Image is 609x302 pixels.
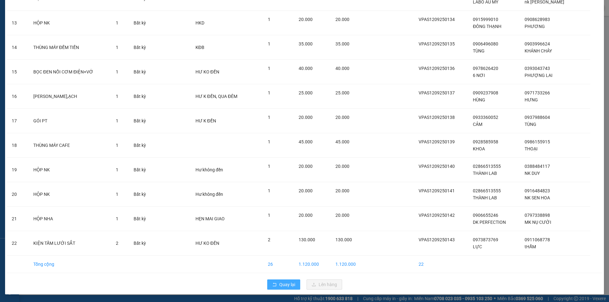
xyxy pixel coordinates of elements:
[525,188,550,193] span: 0916484823
[129,231,155,256] td: Bất kỳ
[116,143,118,148] span: 1
[299,66,313,71] span: 40.000
[473,66,498,71] span: 0978626420
[28,133,111,158] td: THÙNG MÁY CAFE
[473,90,498,95] span: 0909237908
[335,115,349,120] span: 20.000
[268,17,270,22] span: 1
[335,17,349,22] span: 20.000
[525,139,550,144] span: 0986155915
[299,90,313,95] span: 25.000
[28,182,111,207] td: HỘP NK
[473,195,497,200] span: THÀNH LAB
[116,45,118,50] span: 1
[195,118,216,123] span: HƯ K ĐỀN
[299,41,313,46] span: 35.000
[335,164,349,169] span: 20.000
[473,188,501,193] span: 02866513555
[473,41,498,46] span: 0906496080
[28,231,111,256] td: KIỆN TẤM LƯỚI SẮT
[525,97,538,102] span: HƯNG
[7,84,28,109] td: 16
[419,164,455,169] span: VPAS1209250140
[525,48,552,53] span: KHÁNH CHẢY
[473,213,498,218] span: 0906655246
[299,115,313,120] span: 20.000
[7,207,28,231] td: 21
[7,60,28,84] td: 15
[116,69,118,74] span: 1
[335,90,349,95] span: 25.000
[268,213,270,218] span: 1
[195,20,204,25] span: HKD
[473,73,485,78] span: 6 NƠI
[419,41,455,46] span: VPAS1209250135
[28,84,111,109] td: [PERSON_NAME],ẠCH
[299,237,315,242] span: 130.000
[129,133,155,158] td: Bất kỳ
[268,66,270,71] span: 1
[268,90,270,95] span: 1
[473,220,506,225] span: DK PERFECTION
[525,237,550,242] span: 0911068778
[335,66,349,71] span: 40.000
[129,11,155,35] td: Bất kỳ
[473,164,501,169] span: 02866513555
[473,97,485,102] span: HÙNG
[7,158,28,182] td: 19
[129,158,155,182] td: Bất kỳ
[473,17,498,22] span: 0915999010
[7,231,28,256] td: 22
[116,216,118,221] span: 1
[414,256,468,273] td: 22
[419,139,455,144] span: VPAS1209250139
[419,66,455,71] span: VPAS1209250136
[268,41,270,46] span: 1
[195,241,219,246] span: HƯ KO ĐỀN
[473,146,485,151] span: KHOA
[116,94,118,99] span: 1
[129,109,155,133] td: Bất kỳ
[419,115,455,120] span: VPAS1209250138
[7,35,28,60] td: 14
[195,94,237,99] span: HƯ K ĐỀN, QUA ĐÊM
[129,84,155,109] td: Bất kỳ
[473,24,501,29] span: ĐÔNG THẠNH
[28,256,111,273] td: Tổng cộng
[116,167,118,172] span: 1
[299,17,313,22] span: 20.000
[116,241,118,246] span: 2
[525,115,550,120] span: 0937988604
[525,122,536,127] span: TÙNG
[525,24,545,29] span: PHƯƠNG
[116,192,118,197] span: 1
[525,73,553,78] span: PHƯỢNG LAI
[473,244,482,249] span: LỰC
[419,213,455,218] span: VPAS1209250142
[299,188,313,193] span: 20.000
[195,45,204,50] span: KĐB
[268,139,270,144] span: 1
[28,60,111,84] td: BỌC ĐEN NỒI CƠM ĐIỆN+VỚ
[473,122,482,127] span: CẢM
[268,188,270,193] span: 1
[129,60,155,84] td: Bất kỳ
[263,256,294,273] td: 26
[129,207,155,231] td: Bất kỳ
[268,237,270,242] span: 2
[525,220,551,225] span: MK NỤ CƯỜI
[525,66,550,71] span: 0393043743
[116,20,118,25] span: 1
[419,188,455,193] span: VPAS1209250141
[525,90,550,95] span: 0971733266
[272,282,277,287] span: rollback
[7,133,28,158] td: 18
[129,35,155,60] td: Bất kỳ
[195,216,225,221] span: HẸN MAI GIAO
[473,48,485,53] span: TÙNG
[7,109,28,133] td: 17
[419,17,455,22] span: VPAS1209250134
[525,195,550,200] span: NK SEN HOA
[299,164,313,169] span: 20.000
[335,139,349,144] span: 45.000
